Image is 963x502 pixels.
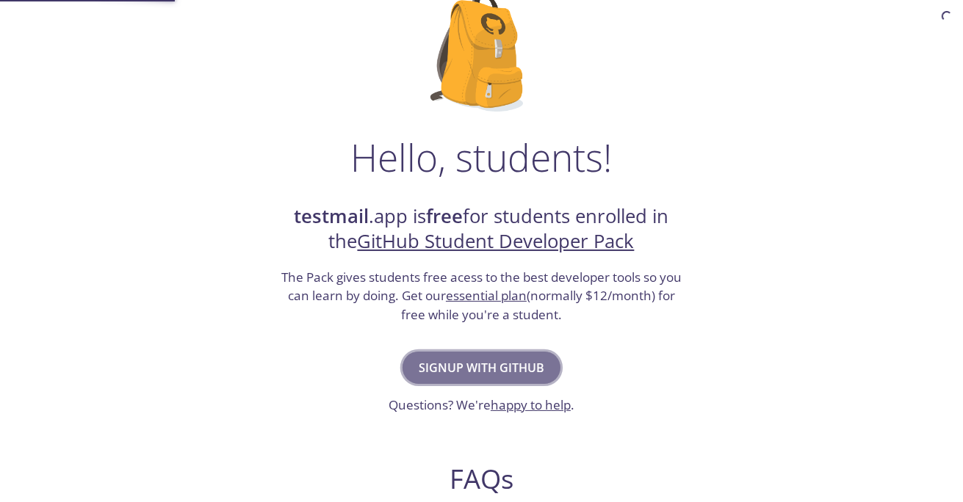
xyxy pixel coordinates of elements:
strong: free [427,203,464,229]
strong: testmail [295,203,369,229]
h3: Questions? We're . [389,396,574,415]
button: Signup with GitHub [403,352,560,384]
span: Signup with GitHub [419,357,544,378]
a: happy to help [491,396,571,413]
h2: .app is for students enrolled in the [280,204,684,255]
a: essential plan [446,287,527,304]
h2: FAQs [200,462,764,495]
h1: Hello, students! [351,135,613,179]
h3: The Pack gives students free acess to the best developer tools so you can learn by doing. Get our... [280,268,684,324]
a: GitHub Student Developer Pack [358,228,635,254]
